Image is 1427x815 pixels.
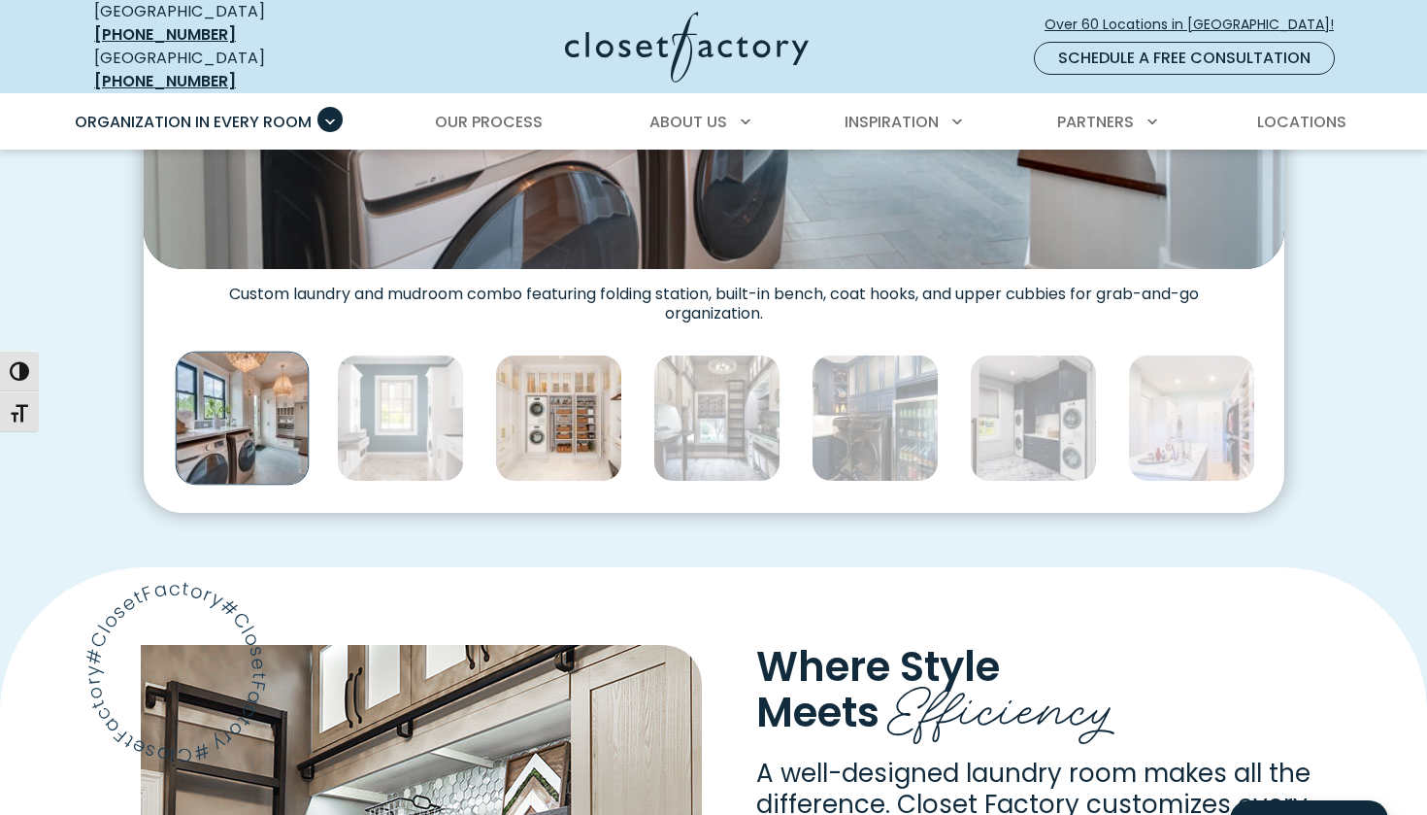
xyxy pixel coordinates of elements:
img: Custom laundry room with pull-out ironing board and laundry sink [337,355,464,482]
img: Laundry room with dual washer and dryer with folding station and dark blue upper cabinetry [970,355,1097,482]
span: Efficiency [890,661,1117,746]
a: Over 60 Locations in [GEOGRAPHIC_DATA]! [1044,8,1350,42]
img: Stacked washer & dryer inside walk-in closet with custom cabinetry and shelving. [1128,355,1255,482]
span: Over 60 Locations in [GEOGRAPHIC_DATA]! [1045,15,1349,35]
span: Where Style [756,638,1000,696]
a: [PHONE_NUMBER] [94,70,236,92]
img: Custom laundry room with gold hanging rod, glass door cabinets, and concealed laundry storage [495,355,622,482]
div: [GEOGRAPHIC_DATA] [94,47,376,93]
img: Closet Factory Logo [565,12,809,83]
a: [PHONE_NUMBER] [94,23,236,46]
span: Inspiration [845,111,939,133]
span: About Us [649,111,727,133]
span: Partners [1057,111,1134,133]
figcaption: Custom laundry and mudroom combo featuring folding station, built-in bench, coat hooks, and upper... [144,269,1284,323]
img: Laundry rom with beverage fridge in calm sea melamine [812,355,939,482]
nav: Primary Menu [61,95,1366,150]
span: Organization in Every Room [75,111,312,133]
span: Our Process [435,111,543,133]
img: Custom laundry room with ladder for high reach items and fabric rolling laundry bins [653,355,780,482]
span: Meets [756,685,879,742]
img: Custom laundry room and mudroom with folding station, built-in bench, coat hooks, and white shake... [175,352,309,486]
a: Schedule a Free Consultation [1034,42,1335,75]
span: Locations [1257,111,1346,133]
